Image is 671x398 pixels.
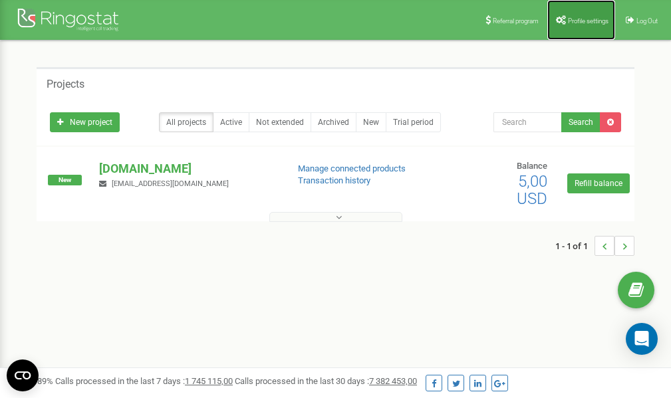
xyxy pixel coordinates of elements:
[626,323,658,355] div: Open Intercom Messenger
[249,112,311,132] a: Not extended
[159,112,213,132] a: All projects
[561,112,601,132] button: Search
[185,376,233,386] u: 1 745 115,00
[298,175,370,185] a: Transaction history
[213,112,249,132] a: Active
[517,172,547,208] span: 5,00 USD
[636,17,658,25] span: Log Out
[311,112,356,132] a: Archived
[555,236,595,256] span: 1 - 1 of 1
[568,17,608,25] span: Profile settings
[567,173,630,193] a: Refill balance
[555,223,634,269] nav: ...
[386,112,441,132] a: Trial period
[112,179,229,188] span: [EMAIL_ADDRESS][DOMAIN_NAME]
[517,161,547,171] span: Balance
[493,17,539,25] span: Referral program
[235,376,417,386] span: Calls processed in the last 30 days :
[7,359,39,391] button: Open CMP widget
[369,376,417,386] u: 7 382 453,00
[99,160,276,177] p: [DOMAIN_NAME]
[298,163,406,173] a: Manage connected products
[47,78,84,90] h5: Projects
[55,376,233,386] span: Calls processed in the last 7 days :
[493,112,562,132] input: Search
[50,112,120,132] a: New project
[356,112,386,132] a: New
[48,175,82,185] span: New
